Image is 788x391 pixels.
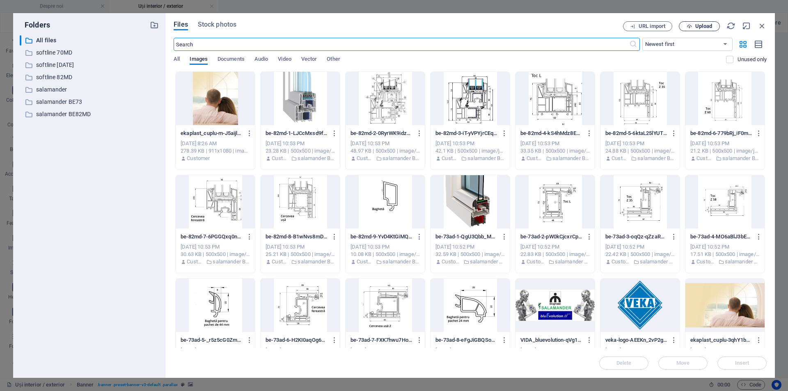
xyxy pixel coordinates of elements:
p: Customer [272,155,289,162]
span: Other [327,54,340,66]
p: softline 70MD [36,48,144,57]
div: 25.21 KB | 500x500 | image/jpeg [266,251,335,258]
span: All [174,54,180,66]
div: salamander [20,85,159,95]
p: Customer [357,155,374,162]
div: 30.63 KB | 500x500 | image/jpeg [181,251,250,258]
div: [DATE] 10:52 PM [435,347,505,354]
div: 32.59 KB | 500x500 | image/jpeg [435,251,505,258]
p: be-73ad-7-FXK7hwu7HoxWOf2NQ5Ui9Q.jpg [350,336,412,344]
div: [DATE] 10:44 PM [520,347,590,354]
span: Stock photos [198,20,236,30]
span: Vector [301,54,317,66]
div: [DATE] 10:53 PM [605,140,675,147]
span: Upload [695,24,712,29]
p: be-82md-9-YvD4KtGiMQfQ6oUwE--6Mw.jpg [350,233,412,240]
p: be-73ad-8-eFgJiGBQSodVhYYDuaGzaA.jpg [435,336,497,344]
p: salamander BE82MD [298,155,335,162]
p: salamander BE82MD [298,258,335,265]
p: Customer [187,155,210,162]
p: salamander BE82MD [213,258,250,265]
p: Customer [612,258,631,265]
div: softline 82MD [20,72,159,82]
div: 33.35 KB | 500x500 | image/jpeg [520,147,590,155]
div: [DATE] 10:53 PM [350,140,420,147]
div: [DATE] 10:52 PM [266,347,335,354]
div: By: Customer | Folder: salamander BE82MD [350,155,420,162]
span: Files [174,20,188,30]
div: 21.2 KB | 500x500 | image/jpeg [690,147,760,155]
p: Customer [272,258,289,265]
div: [DATE] 10:52 PM [181,347,250,354]
p: be-73ad-4-MO6aBlJ3bENrCqYYnSQr0g.jpg [690,233,752,240]
div: By: Customer | Folder: salamander BE73 [605,258,675,265]
div: By: Customer | Folder: salamander BE82MD [181,258,250,265]
p: Customer [696,258,716,265]
div: By: Customer | Folder: salamander BE73 [520,258,590,265]
p: salamander BE82MD [552,155,590,162]
div: salamander BE82MD [20,109,159,119]
div: ​ [20,35,21,46]
p: salamander BE82MD [722,155,760,162]
p: Customer [612,155,629,162]
div: [DATE] 10:53 PM [350,243,420,251]
div: [DATE] 10:52 PM [605,243,675,251]
div: [DATE] 10:53 PM [266,243,335,251]
p: Customer [187,258,204,265]
span: Video [278,54,291,66]
p: Customer [442,258,461,265]
div: [DATE] 8:26 AM [181,140,250,147]
div: [DATE] 10:53 PM [266,140,335,147]
div: [DATE] 10:52 PM [435,243,505,251]
p: be-82md-1-LJCcMxsd9fhDQ0csSI7LEw.jpg [266,130,327,137]
a: Skip to main content [3,3,58,10]
span: Images [190,54,208,66]
p: be-73ad-6-H2KI0aqOg6YBTDpS8a4G9Q.jpg [266,336,327,344]
div: 10.08 KB | 500x500 | image/jpeg [350,251,420,258]
p: softline 82MD [36,73,144,82]
div: [DATE] 10:52 PM [520,243,590,251]
p: Displays only files that are not in use on the website. Files added during this session can still... [738,56,767,63]
div: 23.28 KB | 500x500 | image/jpeg [266,147,335,155]
p: Customer [527,258,546,265]
div: By: Customer | Folder: salamander BE82MD [350,258,420,265]
div: [DATE] 10:53 PM [690,140,760,147]
p: salamander BE73 [725,258,760,265]
div: By: Customer | Folder: salamander BE82MD [266,258,335,265]
div: 42.1 KB | 500x500 | image/jpeg [435,147,505,155]
p: Customer [442,155,459,162]
div: By: Customer | Folder: salamander BE82MD [690,155,760,162]
p: Folders [20,20,50,30]
p: Customer [357,258,374,265]
p: be-73ad-1-QgU3Qbb_MXL5m8IK-N6UdQ.jpg [435,233,497,240]
p: be-82md-7-6PGGQxq0nSKiAnvgVeOU5w.jpg [181,233,242,240]
div: salamander BE73 [20,97,159,107]
span: URL import [639,24,665,29]
p: ekaplast_cuplu-m-J5aijlwsSjibIugj3-fCVA.jpg [181,130,242,137]
div: By: Customer | Folder: salamander BE73 [690,258,760,265]
p: salamander BE82MD [467,155,505,162]
div: [DATE] 10:53 PM [181,243,250,251]
p: be-82md-8-B1wNvs8mDpstX31X1d_v0A.jpg [266,233,327,240]
div: By: Customer | Folder: salamander BE82MD [266,155,335,162]
p: be-82md-4-kS4hMdz8ERPifvwacZDs1A.jpg [520,130,582,137]
p: be-73ad-2-pW0kCjcxrCpua5K1ZnwvEg.jpg [520,233,582,240]
p: be-82md-5-6ktaL25lYUTMnjZL0vxOgQ.jpg [605,130,667,137]
p: salamander BE73 [470,258,505,265]
p: be-73ad-3-oqQz-qZzaRo3W34erWYuSw.jpg [605,233,667,240]
i: Create new folder [150,21,159,30]
div: 24.88 KB | 500x500 | image/jpeg [605,147,675,155]
p: ekaplast_cuplu-3qhY1bguJqDVzizsuR_Tnw.jpg [690,336,752,344]
div: 22.83 KB | 500x500 | image/jpeg [520,251,590,258]
p: All files [36,36,144,45]
span: Audio [254,54,268,66]
button: Upload [679,21,720,31]
p: salamander BE82MD [383,258,420,265]
div: softline 70MD [20,48,159,58]
p: be-73ad-5-_r5z5cG0ZmfL_b-O8ayoYg.jpg [181,336,242,344]
p: be-82md-3-iT-yVPYjrCEqbDceT5o1Yw.jpg [435,130,497,137]
div: [DATE] 10:37 PM [605,347,675,354]
p: veka-logo-AEEKn_2vP2gNw-UzOk4kiQ.png [605,336,667,344]
div: 22.42 KB | 500x500 | image/jpeg [605,251,675,258]
div: [DATE] 10:53 PM [435,140,505,147]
